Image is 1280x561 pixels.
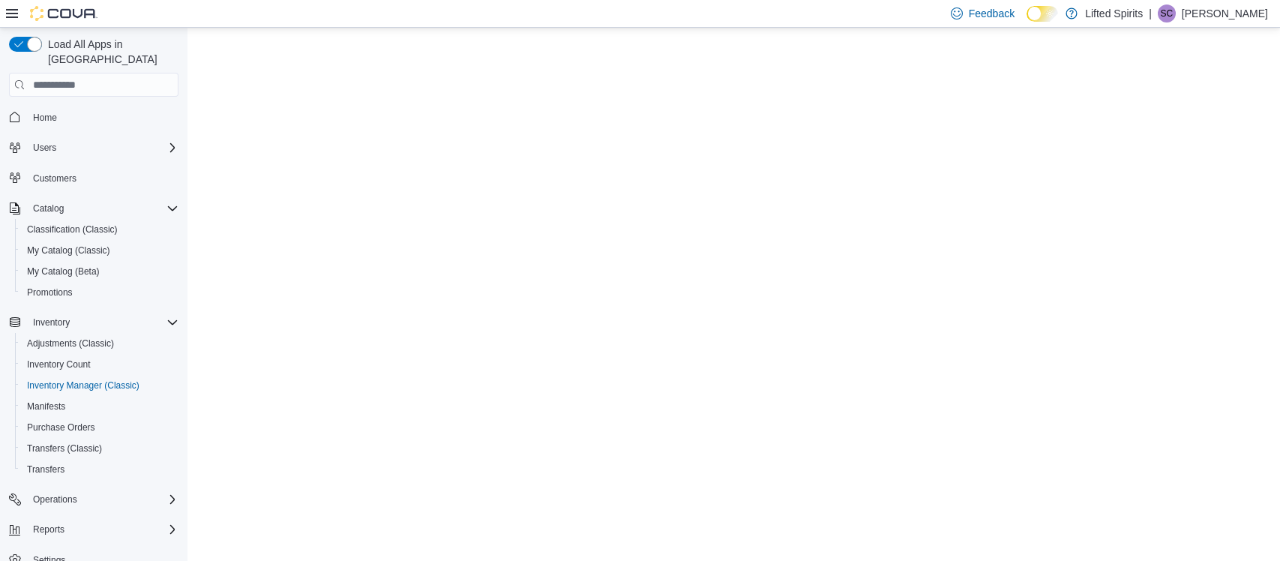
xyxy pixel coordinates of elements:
span: Purchase Orders [21,418,178,436]
a: Home [27,109,63,127]
a: My Catalog (Beta) [21,262,106,280]
button: Operations [27,490,83,508]
p: [PERSON_NAME] [1182,4,1268,22]
img: Cova [30,6,97,21]
span: Transfers [27,463,64,475]
span: Classification (Classic) [27,223,118,235]
span: My Catalog (Classic) [21,241,178,259]
span: Adjustments (Classic) [27,337,114,349]
a: Inventory Manager (Classic) [21,376,145,394]
span: Users [33,142,56,154]
button: Classification (Classic) [15,219,184,240]
a: Inventory Count [21,355,97,373]
span: Home [27,107,178,126]
button: Reports [27,520,70,538]
span: My Catalog (Beta) [27,265,100,277]
span: Inventory [33,316,70,328]
span: Reports [33,523,64,535]
button: Home [3,106,184,127]
span: Transfers (Classic) [27,442,102,454]
p: Lifted Spirits [1085,4,1143,22]
button: Users [27,139,62,157]
button: Transfers (Classic) [15,438,184,459]
span: Promotions [21,283,178,301]
span: Inventory Count [27,358,91,370]
span: SC [1161,4,1174,22]
button: Catalog [27,199,70,217]
span: Reports [27,520,178,538]
span: Catalog [27,199,178,217]
button: Purchase Orders [15,417,184,438]
span: Transfers [21,460,178,478]
div: Sarah Colbert [1158,4,1176,22]
span: Load All Apps in [GEOGRAPHIC_DATA] [42,37,178,67]
span: Customers [33,172,76,184]
span: Inventory Manager (Classic) [27,379,139,391]
input: Dark Mode [1027,6,1058,22]
a: Transfers [21,460,70,478]
button: Manifests [15,396,184,417]
span: Inventory Count [21,355,178,373]
span: Manifests [21,397,178,415]
span: My Catalog (Beta) [21,262,178,280]
span: My Catalog (Classic) [27,244,110,256]
span: Transfers (Classic) [21,439,178,457]
span: Users [27,139,178,157]
button: Transfers [15,459,184,480]
button: Inventory [27,313,76,331]
span: Catalog [33,202,64,214]
a: Adjustments (Classic) [21,334,120,352]
span: Inventory [27,313,178,331]
p: | [1149,4,1152,22]
span: Promotions [27,286,73,298]
button: Operations [3,489,184,510]
span: Home [33,112,57,124]
a: Transfers (Classic) [21,439,108,457]
button: Inventory Count [15,354,184,375]
button: My Catalog (Classic) [15,240,184,261]
span: Operations [33,493,77,505]
button: Reports [3,519,184,540]
button: Users [3,137,184,158]
span: Classification (Classic) [21,220,178,238]
a: Classification (Classic) [21,220,124,238]
button: Inventory [3,312,184,333]
span: Customers [27,169,178,187]
span: Feedback [969,6,1015,21]
span: Operations [27,490,178,508]
a: Promotions [21,283,79,301]
a: My Catalog (Classic) [21,241,116,259]
a: Purchase Orders [21,418,101,436]
a: Manifests [21,397,71,415]
button: Catalog [3,198,184,219]
button: Promotions [15,282,184,303]
button: My Catalog (Beta) [15,261,184,282]
span: Adjustments (Classic) [21,334,178,352]
a: Customers [27,169,82,187]
span: Manifests [27,400,65,412]
span: Purchase Orders [27,421,95,433]
button: Adjustments (Classic) [15,333,184,354]
span: Inventory Manager (Classic) [21,376,178,394]
button: Inventory Manager (Classic) [15,375,184,396]
button: Customers [3,167,184,189]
